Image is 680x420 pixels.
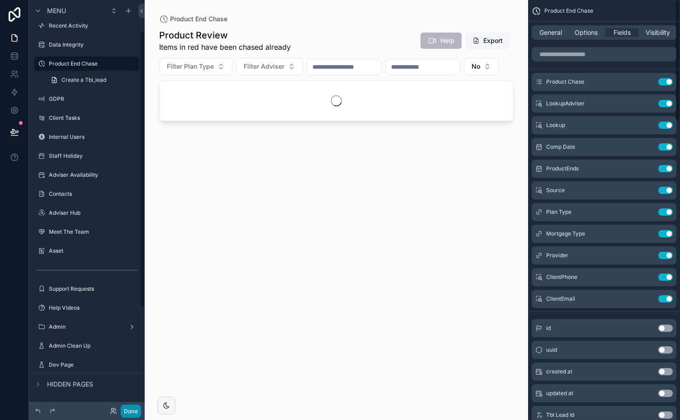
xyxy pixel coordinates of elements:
[49,152,137,160] label: Staff Holiday
[47,6,66,15] span: Menu
[34,301,139,315] a: Help Videos
[34,320,139,334] a: Admin
[546,274,577,281] span: ClientPhone
[49,323,125,330] label: Admin
[546,390,573,397] span: updated at
[546,165,579,172] span: ProductEnds
[45,73,139,87] a: Create a Tbl_lead
[34,149,139,163] a: Staff Holiday
[49,228,137,236] label: Meet The Team
[49,342,137,349] label: Admin Clean Up
[546,325,551,332] span: id
[546,295,575,302] span: ClientEmail
[49,190,137,198] label: Contacts
[61,76,106,84] span: Create a Tbl_lead
[575,28,598,37] span: Options
[49,114,137,122] label: Client Tasks
[34,225,139,239] a: Meet The Team
[546,252,568,259] span: Provider
[34,92,139,106] a: GDPR
[34,57,139,71] a: Product End Chase
[34,244,139,258] a: Asset
[49,95,137,103] label: GDPR
[34,168,139,182] a: Adviser Availability
[614,28,631,37] span: Fields
[34,130,139,144] a: Internal Users
[49,22,137,29] label: Recent Activity
[34,206,139,220] a: Adviser Hub
[49,209,137,217] label: Adviser Hub
[34,111,139,125] a: Client Tasks
[34,282,139,296] a: Support Requests
[546,187,565,194] span: Source
[546,143,575,151] span: Comp Date
[546,346,557,354] span: uuid
[49,60,134,67] label: Product End Chase
[49,361,137,368] label: Dev Page
[546,230,585,237] span: Mortgage Type
[49,41,137,48] label: Data Integrity
[47,380,93,389] span: Hidden pages
[546,122,565,129] span: Lookup
[34,38,139,52] a: Data Integrity
[34,19,139,33] a: Recent Activity
[546,78,584,85] span: Product Chase
[539,28,562,37] span: General
[49,171,137,179] label: Adviser Availability
[49,285,137,293] label: Support Requests
[34,339,139,353] a: Admin Clean Up
[49,304,137,311] label: Help Videos
[646,28,670,37] span: Visibility
[49,247,137,255] label: Asset
[121,405,141,418] button: Done
[34,358,139,372] a: Dev Page
[546,368,572,375] span: created at
[49,133,137,141] label: Internal Users
[546,208,571,216] span: Plan Type
[544,7,593,14] span: Product End Chase
[546,100,585,107] span: LookupAdviser
[34,187,139,201] a: Contacts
